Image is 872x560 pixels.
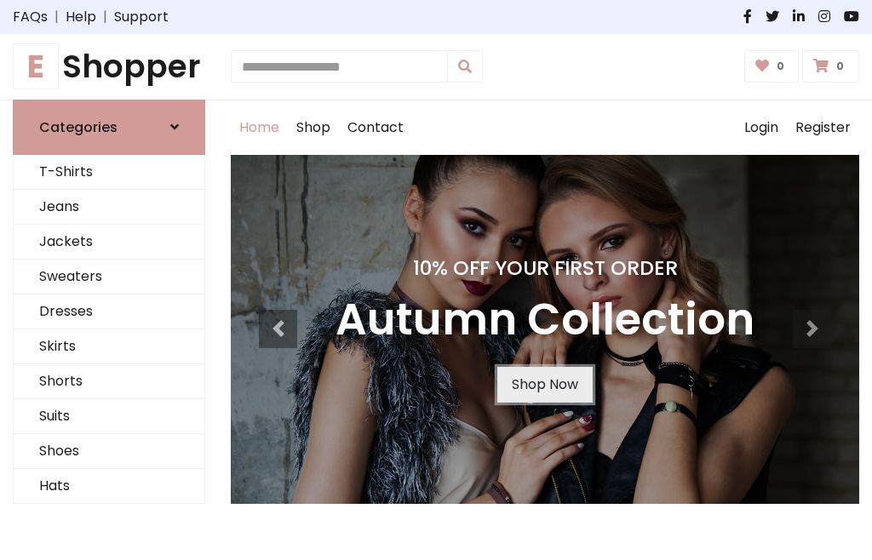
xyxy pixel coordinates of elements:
[39,119,118,135] h6: Categories
[787,100,859,155] a: Register
[13,100,205,155] a: Categories
[13,48,205,86] a: EShopper
[48,7,66,27] span: |
[14,329,204,364] a: Skirts
[66,7,96,27] a: Help
[14,190,204,225] a: Jeans
[14,469,204,504] a: Hats
[336,294,754,346] h3: Autumn Collection
[339,100,412,155] a: Contact
[802,50,859,83] a: 0
[736,100,787,155] a: Login
[744,50,800,83] a: 0
[14,155,204,190] a: T-Shirts
[14,225,204,260] a: Jackets
[14,364,204,399] a: Shorts
[336,256,754,280] h4: 10% Off Your First Order
[14,260,204,294] a: Sweaters
[288,100,339,155] a: Shop
[231,100,288,155] a: Home
[497,367,593,403] a: Shop Now
[96,7,114,27] span: |
[13,7,48,27] a: FAQs
[14,434,204,469] a: Shoes
[14,294,204,329] a: Dresses
[13,48,205,86] h1: Shopper
[13,43,59,89] span: E
[772,59,789,74] span: 0
[832,59,848,74] span: 0
[114,7,169,27] a: Support
[14,399,204,434] a: Suits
